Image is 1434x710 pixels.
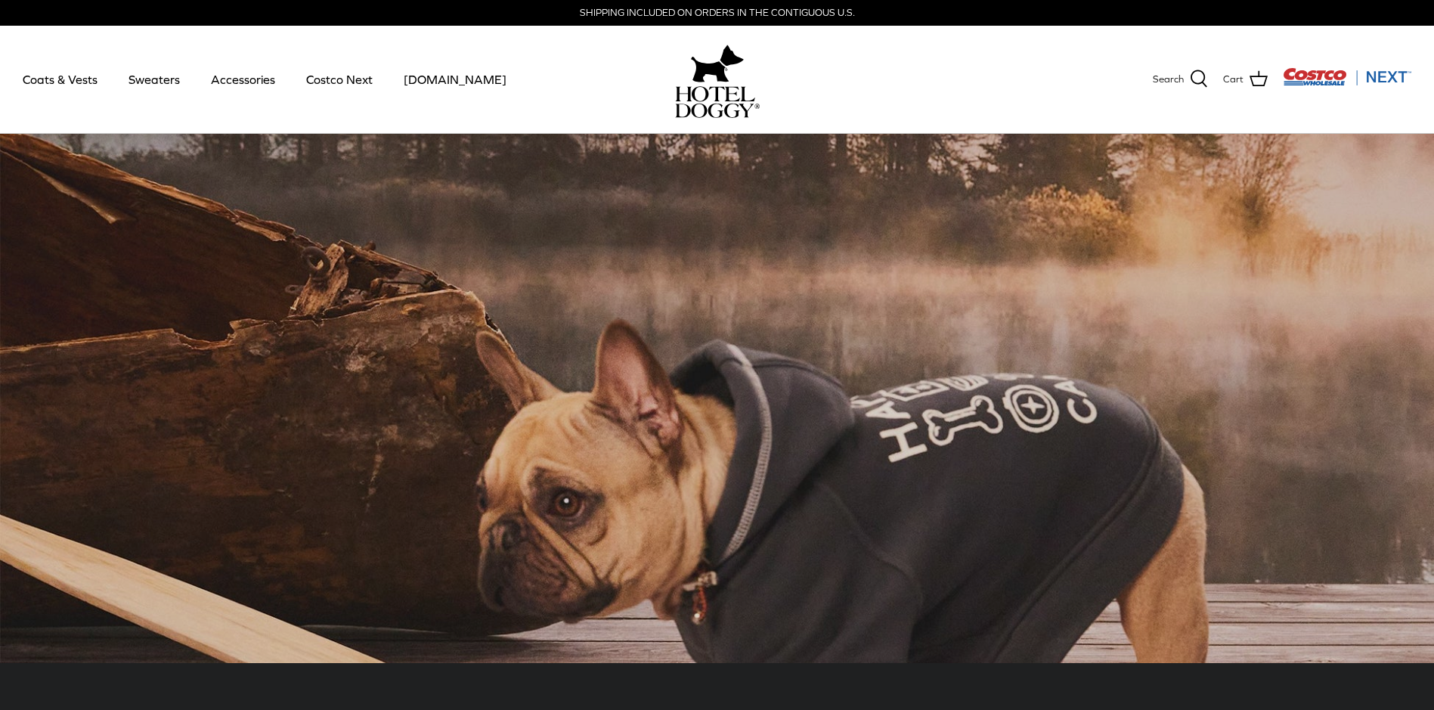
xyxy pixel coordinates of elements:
img: hoteldoggycom [675,86,760,118]
a: Costco Next [293,54,386,105]
span: Search [1153,72,1184,88]
a: hoteldoggy.com hoteldoggycom [675,41,760,118]
img: Costco Next [1283,67,1411,86]
a: Visit Costco Next [1283,77,1411,88]
a: Search [1153,70,1208,89]
a: Coats & Vests [9,54,111,105]
a: Accessories [197,54,289,105]
img: hoteldoggy.com [691,41,744,86]
span: Cart [1223,72,1244,88]
a: Cart [1223,70,1268,89]
a: Sweaters [115,54,194,105]
a: [DOMAIN_NAME] [390,54,520,105]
